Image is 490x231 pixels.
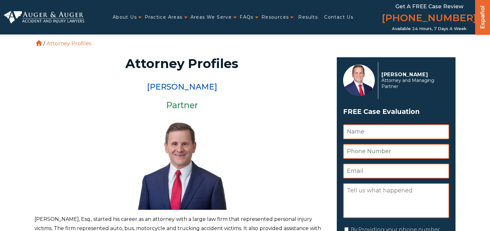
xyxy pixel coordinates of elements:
[381,72,446,78] p: [PERSON_NAME]
[36,40,42,46] a: Home
[147,82,217,91] a: [PERSON_NAME]
[35,101,329,110] h3: Partner
[343,164,449,178] input: Email
[343,65,375,96] img: Herbert Auger
[113,11,137,24] a: About Us
[145,11,183,24] a: Practice Areas
[395,3,463,9] span: Get a FREE Case Review
[240,11,254,24] a: FAQs
[38,57,325,70] h1: Attorney Profiles
[45,41,93,47] li: Attorney Profiles
[381,78,446,90] span: Attorney and Managing Partner
[135,115,229,210] img: Herbert Auger
[4,11,84,23] img: Auger & Auger Accident and Injury Lawyers Logo
[298,11,318,24] a: Results
[343,124,449,139] input: Name
[343,144,449,159] input: Phone Number
[392,26,467,31] span: Available 24 Hours, 7 Days a Week
[343,106,449,118] span: FREE Case Evaluation
[191,11,232,24] a: Areas We Serve
[261,11,289,24] a: Resources
[324,11,353,24] a: Contact Us
[382,11,477,26] a: [PHONE_NUMBER]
